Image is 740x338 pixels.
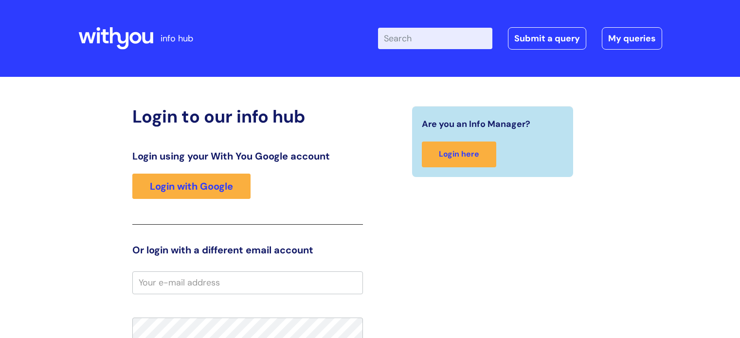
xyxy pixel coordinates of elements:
[132,150,363,162] h3: Login using your With You Google account
[132,106,363,127] h2: Login to our info hub
[132,244,363,256] h3: Or login with a different email account
[508,27,586,50] a: Submit a query
[422,142,496,167] a: Login here
[378,28,492,49] input: Search
[602,27,662,50] a: My queries
[161,31,193,46] p: info hub
[422,116,530,132] span: Are you an Info Manager?
[132,271,363,294] input: Your e-mail address
[132,174,251,199] a: Login with Google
